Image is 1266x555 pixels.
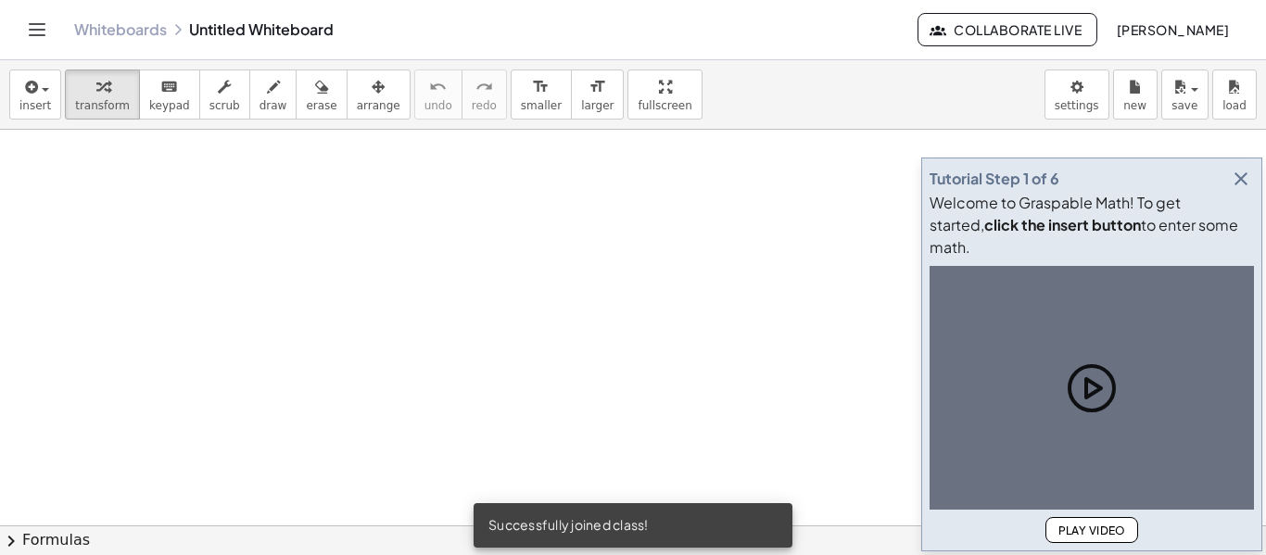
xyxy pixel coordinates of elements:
[1171,99,1197,112] span: save
[589,76,606,98] i: format_size
[249,69,298,120] button: draw
[627,69,702,120] button: fullscreen
[424,99,452,112] span: undo
[199,69,250,120] button: scrub
[429,76,447,98] i: undo
[521,99,562,112] span: smaller
[1044,69,1109,120] button: settings
[462,69,507,120] button: redoredo
[1045,517,1138,543] button: Play Video
[511,69,572,120] button: format_sizesmaller
[1116,21,1229,38] span: [PERSON_NAME]
[1055,99,1099,112] span: settings
[1222,99,1247,112] span: load
[139,69,200,120] button: keyboardkeypad
[933,21,1082,38] span: Collaborate Live
[22,15,52,44] button: Toggle navigation
[1057,523,1126,537] span: Play Video
[75,99,130,112] span: transform
[918,13,1097,46] button: Collaborate Live
[930,192,1254,259] div: Welcome to Graspable Math! To get started, to enter some math.
[984,215,1141,234] b: click the insert button
[296,69,347,120] button: erase
[9,69,61,120] button: insert
[581,99,614,112] span: larger
[347,69,411,120] button: arrange
[475,76,493,98] i: redo
[306,99,336,112] span: erase
[260,99,287,112] span: draw
[1161,69,1209,120] button: save
[209,99,240,112] span: scrub
[1113,69,1158,120] button: new
[571,69,624,120] button: format_sizelarger
[65,69,140,120] button: transform
[160,76,178,98] i: keyboard
[357,99,400,112] span: arrange
[638,99,691,112] span: fullscreen
[1101,13,1244,46] button: [PERSON_NAME]
[930,168,1059,190] div: Tutorial Step 1 of 6
[149,99,190,112] span: keypad
[414,69,462,120] button: undoundo
[472,99,497,112] span: redo
[19,99,51,112] span: insert
[532,76,550,98] i: format_size
[1212,69,1257,120] button: load
[74,20,167,39] a: Whiteboards
[1123,99,1146,112] span: new
[474,503,792,548] div: Successfully joined class!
